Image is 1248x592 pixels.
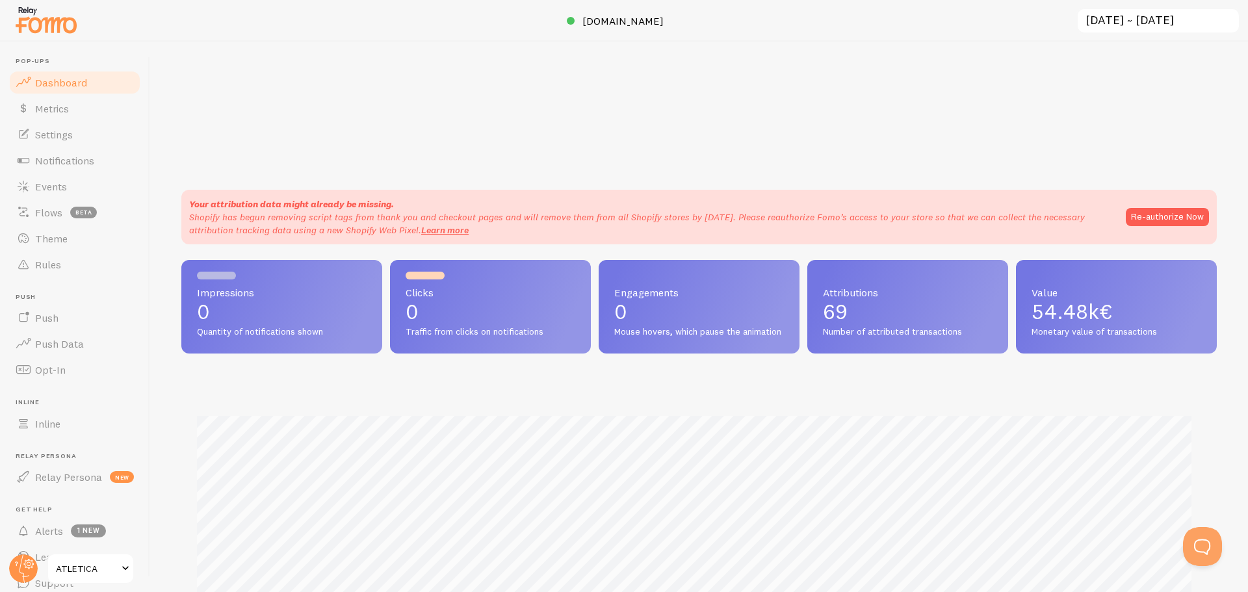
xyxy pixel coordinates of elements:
span: Learn [35,550,62,563]
a: Metrics [8,96,142,122]
span: Rules [35,258,61,271]
a: Alerts 1 new [8,518,142,544]
span: Theme [35,232,68,245]
span: Clicks [406,287,575,298]
span: Attributions [823,287,993,298]
span: Dashboard [35,76,87,89]
span: Monetary value of transactions [1032,326,1201,338]
p: 0 [406,302,575,322]
a: ATLETICA [47,553,135,584]
span: beta [70,207,97,218]
span: Notifications [35,154,94,167]
span: new [110,471,134,483]
p: Shopify has begun removing script tags from thank you and checkout pages and will remove them fro... [189,211,1113,237]
span: Flows [35,206,62,219]
span: Push [35,311,58,324]
iframe: Help Scout Beacon - Open [1183,527,1222,566]
a: Push [8,305,142,331]
span: Quantity of notifications shown [197,326,367,338]
a: Learn more [421,224,469,236]
span: Opt-In [35,363,66,376]
p: 0 [197,302,367,322]
a: Notifications [8,148,142,174]
span: 1 new [71,524,106,537]
span: Push [16,293,142,302]
a: Rules [8,251,142,277]
span: Mouse hovers, which pause the animation [614,326,784,338]
span: Impressions [197,287,367,298]
span: Inline [16,398,142,407]
span: Relay Persona [35,470,102,483]
span: Get Help [16,506,142,514]
img: fomo-relay-logo-orange.svg [14,3,79,36]
span: Value [1032,287,1201,298]
span: Number of attributed transactions [823,326,993,338]
span: Pop-ups [16,57,142,66]
span: Traffic from clicks on notifications [406,326,575,338]
span: Push Data [35,337,84,350]
span: Metrics [35,102,69,115]
span: Settings [35,128,73,141]
a: Push Data [8,331,142,357]
button: Re-authorize Now [1126,208,1209,226]
span: Engagements [614,287,784,298]
a: Flows beta [8,199,142,225]
a: Relay Persona new [8,464,142,490]
a: Events [8,174,142,199]
strong: Your attribution data might already be missing. [189,198,394,210]
span: Events [35,180,67,193]
a: Theme [8,225,142,251]
span: Relay Persona [16,452,142,461]
a: Learn [8,544,142,570]
span: Alerts [35,524,63,537]
a: Dashboard [8,70,142,96]
p: 69 [823,302,993,322]
a: Opt-In [8,357,142,383]
span: ATLETICA [56,561,118,576]
span: 54.48k€ [1032,299,1112,324]
p: 0 [614,302,784,322]
a: Settings [8,122,142,148]
span: Inline [35,417,60,430]
a: Inline [8,411,142,437]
